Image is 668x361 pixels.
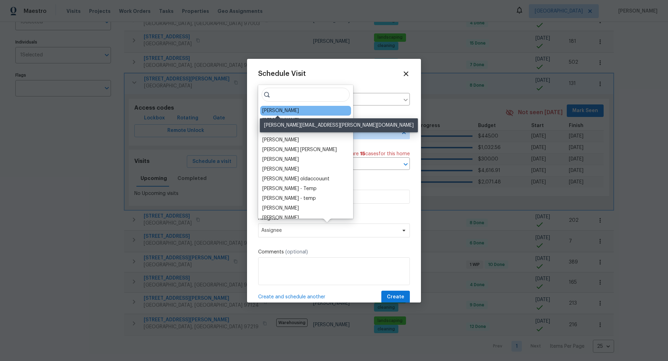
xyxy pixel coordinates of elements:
[258,293,325,300] span: Create and schedule another
[261,228,398,233] span: Assignee
[262,214,299,221] div: [PERSON_NAME]
[262,107,299,114] div: [PERSON_NAME]
[262,117,299,124] div: [PERSON_NAME]
[262,146,337,153] div: [PERSON_NAME] [PERSON_NAME]
[262,195,316,202] div: [PERSON_NAME] - temp
[258,249,410,256] label: Comments
[285,250,308,254] span: (optional)
[387,293,404,301] span: Create
[338,150,410,157] span: There are case s for this home
[381,291,410,304] button: Create
[262,166,299,173] div: [PERSON_NAME]
[262,205,299,212] div: [PERSON_NAME]
[262,156,299,163] div: [PERSON_NAME]
[260,118,418,132] div: [PERSON_NAME][EMAIL_ADDRESS][PERSON_NAME][DOMAIN_NAME]
[360,151,365,156] span: 15
[262,185,317,192] div: [PERSON_NAME] - Temp
[262,136,299,143] div: [PERSON_NAME]
[402,70,410,78] span: Close
[258,70,306,77] span: Schedule Visit
[401,159,411,169] button: Open
[262,175,329,182] div: [PERSON_NAME] oldaccouunt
